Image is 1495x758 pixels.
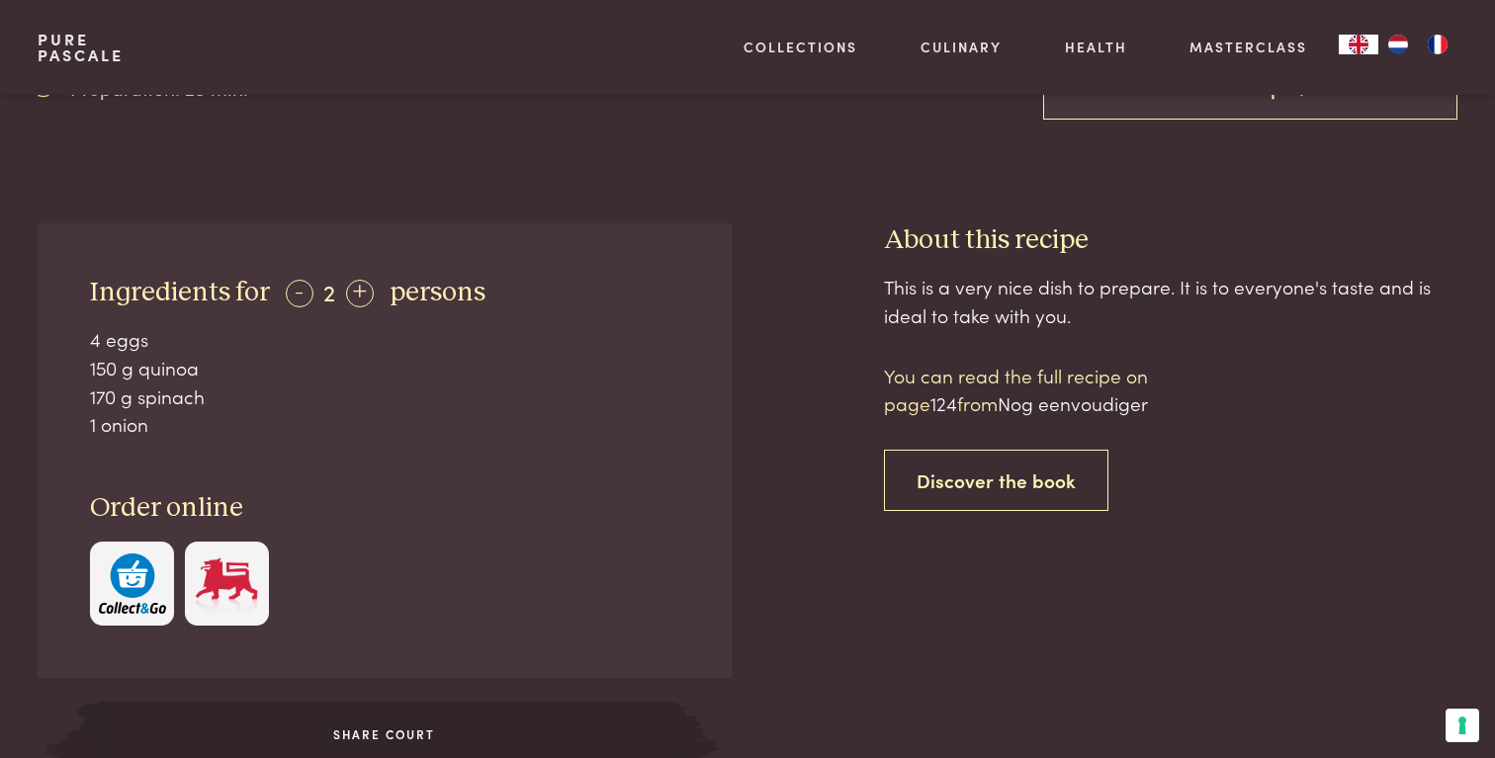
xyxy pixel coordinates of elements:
[90,382,679,411] div: 170 g spinach
[323,275,335,307] span: 2
[90,354,679,382] div: 150 g quinoa
[1339,35,1378,54] a: EN
[884,223,1457,258] h3: About this recipe
[884,450,1108,512] a: Discover the book
[1378,35,1457,54] ul: Language list
[90,325,679,354] div: 4 eggs
[90,279,270,306] span: Ingredients for
[99,725,670,743] span: Share Court
[1065,37,1127,57] a: Health
[1378,35,1418,54] a: NL
[1189,37,1307,57] a: Masterclass
[286,280,313,307] div: -
[193,553,260,614] img: Delhaize
[930,389,957,416] span: 124
[99,553,166,614] img: c308188babc36a3a401bcb5cb7e020f4d5ab42f7cacd8327e500463a43eeb86c.svg
[1418,35,1457,54] a: FR
[1339,35,1457,54] aside: Language selected: English
[921,37,1002,57] a: Culinary
[1339,35,1378,54] div: Language
[38,32,124,63] a: PurePascale
[390,279,485,306] span: persons
[90,410,679,439] div: 1 onion
[884,273,1457,329] div: This is a very nice dish to prepare. It is to everyone's taste and is ideal to take with you.
[998,389,1148,416] span: Nog eenvoudiger
[1446,709,1479,742] button: Your consent preferences for tracking technologies
[884,362,1220,418] p: You can read the full recipe on page from
[346,280,374,307] div: +
[90,491,679,526] h3: Order online
[744,37,857,57] a: Collections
